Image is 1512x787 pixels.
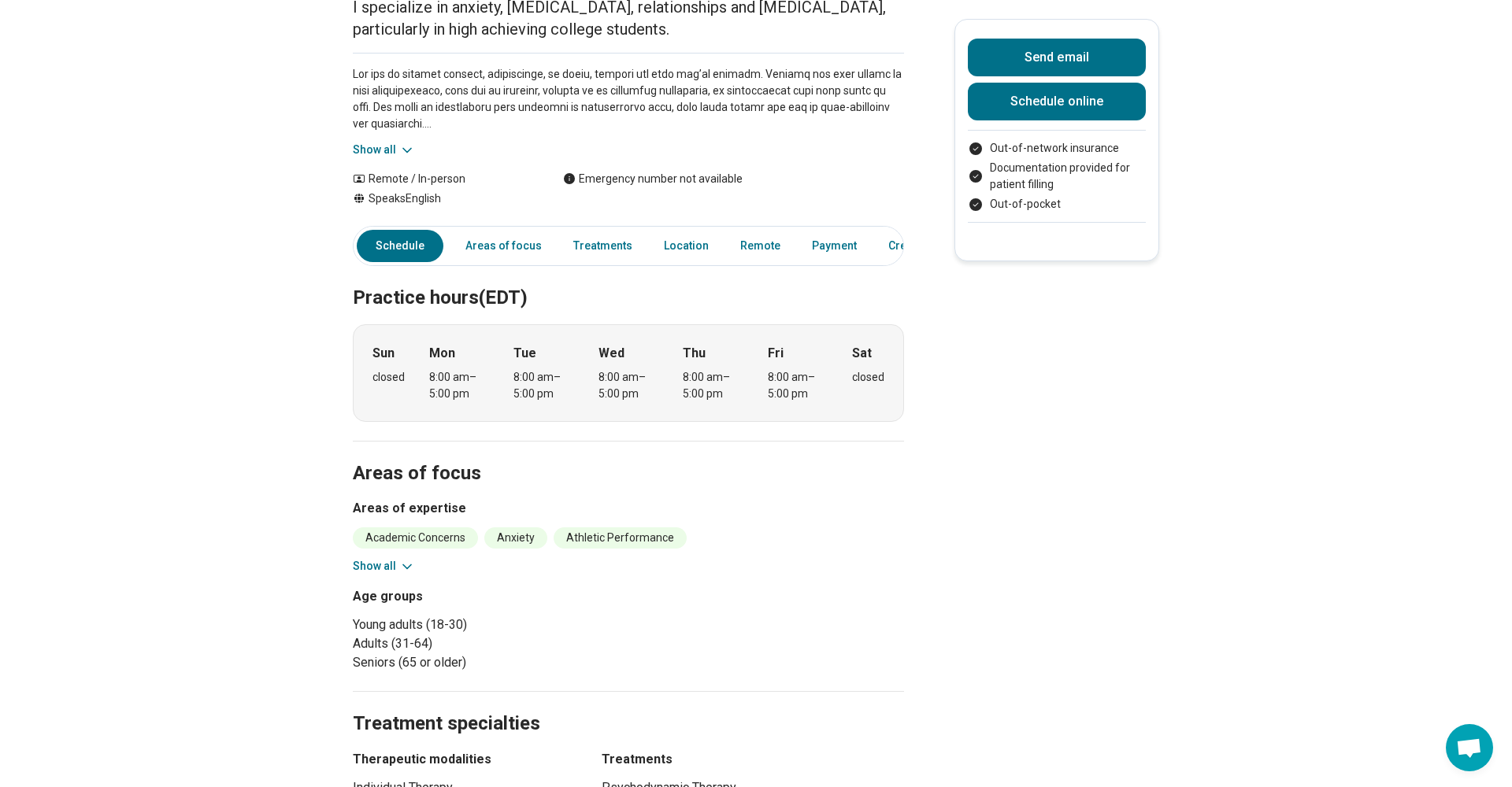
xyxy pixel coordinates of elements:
li: Out-of-network insurance [968,140,1146,157]
h2: Treatment specialties [353,673,904,737]
div: 8:00 am – 5:00 pm [768,369,828,402]
a: Location [654,230,718,262]
strong: Fri [768,344,784,363]
a: Schedule [357,230,443,262]
h2: Areas of focus [353,423,904,487]
div: Open chat [1446,724,1493,771]
div: closed [372,369,405,386]
a: Schedule online [968,83,1146,120]
a: Areas of focus [456,230,551,262]
a: Credentials [879,230,958,262]
strong: Sat [852,344,872,363]
strong: Tue [513,344,536,363]
div: Emergency number not available [563,171,743,187]
li: Documentation provided for patient filling [968,160,1146,193]
li: Young adults (18-30) [353,615,622,634]
div: 8:00 am – 5:00 pm [513,369,574,402]
div: 8:00 am – 5:00 pm [683,369,743,402]
li: Anxiety [484,527,547,549]
h3: Age groups [353,587,622,606]
a: Payment [802,230,866,262]
h3: Treatments [602,750,904,769]
div: Speaks English [353,190,532,207]
h2: Practice hours (EDT) [353,247,904,312]
ul: Payment options [968,140,1146,212]
h3: Therapeutic modalities [353,750,573,769]
div: When does the program meet? [353,324,904,422]
li: Seniors (65 or older) [353,653,622,672]
li: Academic Concerns [353,527,478,549]
button: Send email [968,39,1146,76]
button: Show all [353,558,415,575]
button: Show all [353,142,415,158]
div: Remote / In-person [353,171,532,187]
p: Lor ips do sitamet consect, adipiscinge, se doeiu, tempori utl etdo mag’al enimadm. Veniamq nos e... [353,66,904,132]
a: Remote [731,230,790,262]
strong: Wed [598,344,624,363]
h3: Areas of expertise [353,499,904,518]
li: Out-of-pocket [968,196,1146,212]
div: 8:00 am – 5:00 pm [598,369,659,402]
div: 8:00 am – 5:00 pm [429,369,490,402]
div: closed [852,369,884,386]
a: Treatments [564,230,642,262]
strong: Sun [372,344,395,363]
li: Adults (31-64) [353,634,622,653]
strong: Thu [683,344,706,363]
strong: Mon [429,344,455,363]
li: Athletic Performance [554,527,687,549]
